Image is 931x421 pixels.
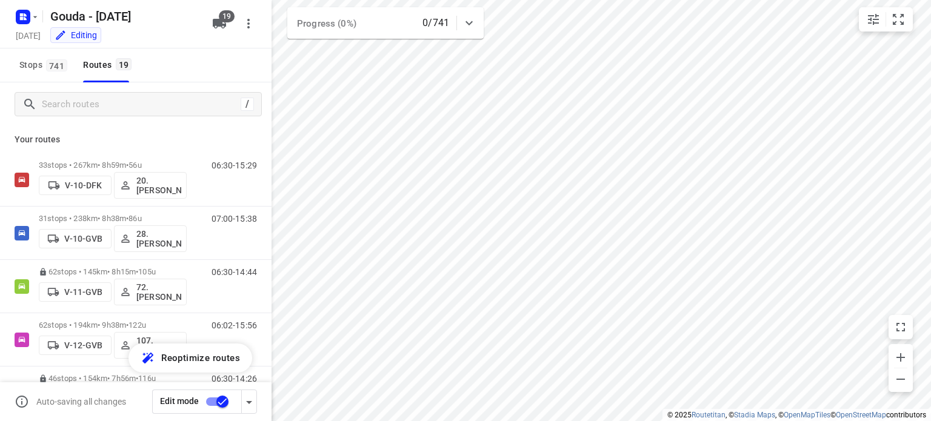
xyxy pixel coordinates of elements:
[42,95,241,114] input: Search routes
[39,282,112,302] button: V-11-GVB
[136,176,181,195] p: 20.[PERSON_NAME]
[11,28,45,42] h5: Project date
[784,411,830,419] a: OpenMapTiles
[39,161,187,170] p: 33 stops • 267km • 8h59m
[39,176,112,195] button: V-10-DFK
[136,282,181,302] p: 72.[PERSON_NAME]
[36,397,126,406] p: Auto-saving all changes
[126,214,128,223] span: •
[136,336,181,355] p: 107.[PERSON_NAME]
[15,133,257,146] p: Your routes
[65,181,102,190] p: V-10-DFK
[859,7,913,31] div: small contained button group
[64,234,102,244] p: V-10-GVB
[114,172,187,199] button: 20.[PERSON_NAME]
[212,214,257,224] p: 07:00-15:38
[241,98,254,111] div: /
[836,411,886,419] a: OpenStreetMap
[161,350,240,366] span: Reoptimize routes
[242,394,256,409] div: Driver app settings
[55,29,97,41] div: You are currently in edit mode.
[126,320,128,330] span: •
[128,214,141,223] span: 86u
[45,7,202,26] h5: Rename
[39,229,112,248] button: V-10-GVB
[212,267,257,277] p: 06:30-14:44
[287,7,484,39] div: Progress (0%)0/741
[39,374,187,383] p: 46 stops • 154km • 7h56m
[219,10,235,22] span: 19
[886,7,910,31] button: Fit zoom
[128,320,146,330] span: 122u
[136,229,181,248] p: 28.[PERSON_NAME]
[39,336,112,355] button: V-12-GVB
[136,267,138,276] span: •
[128,343,252,373] button: Reoptimize routes
[734,411,775,419] a: Stadia Maps
[667,411,926,419] li: © 2025 , © , © © contributors
[39,320,187,330] p: 62 stops • 194km • 9h38m
[128,161,141,170] span: 56u
[138,267,156,276] span: 105u
[692,411,726,419] a: Routetitan
[212,320,257,330] p: 06:02-15:56
[160,396,199,406] span: Edit mode
[861,7,886,31] button: Map settings
[422,16,449,30] p: 0/741
[114,279,187,305] button: 72.[PERSON_NAME]
[64,287,102,297] p: V-11-GVB
[212,374,257,383] p: 06:30-14:26
[116,58,132,70] span: 19
[114,225,187,252] button: 28.[PERSON_NAME]
[39,267,187,276] p: 62 stops • 145km • 8h15m
[64,340,102,350] p: V-12-GVB
[236,12,261,36] button: More
[136,374,138,383] span: •
[114,332,187,359] button: 107.[PERSON_NAME]
[207,12,232,36] button: 19
[19,58,71,73] span: Stops
[46,59,67,71] span: 741
[212,161,257,170] p: 06:30-15:29
[39,214,187,223] p: 31 stops • 238km • 8h38m
[297,18,356,29] span: Progress (0%)
[126,161,128,170] span: •
[138,374,156,383] span: 116u
[83,58,135,73] div: Routes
